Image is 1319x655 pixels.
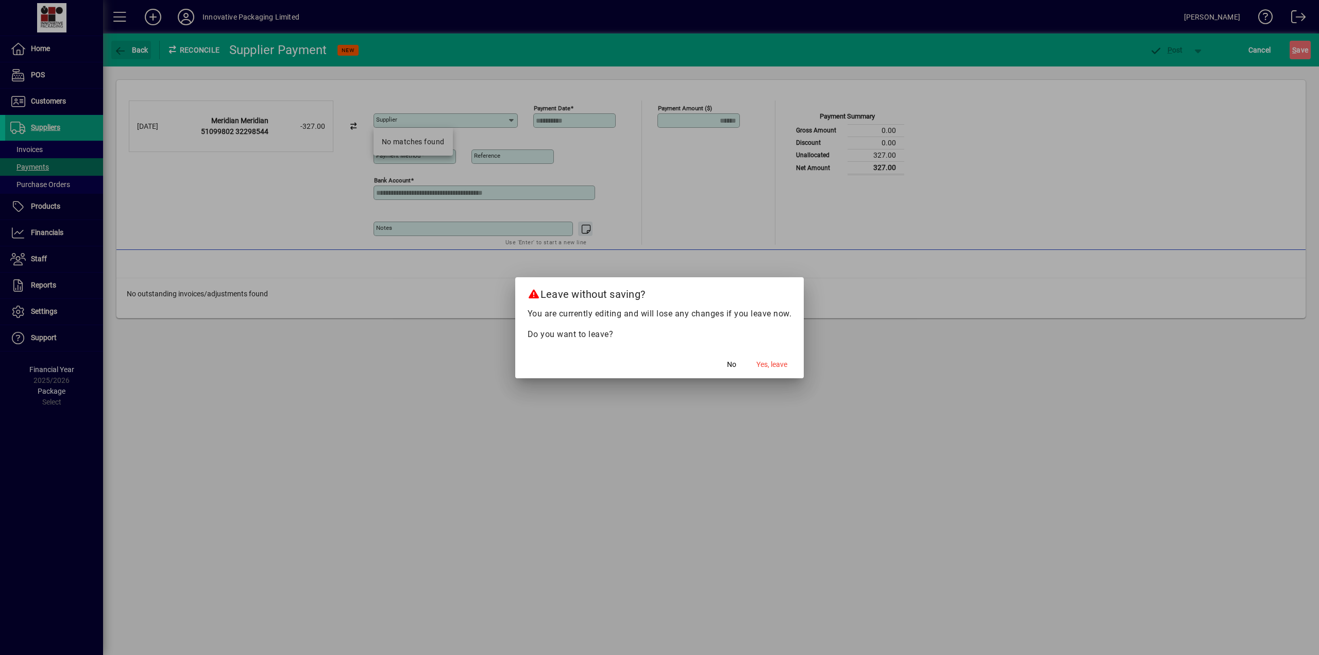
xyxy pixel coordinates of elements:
p: Do you want to leave? [528,328,792,341]
span: No [727,359,736,370]
button: No [715,356,748,374]
button: Yes, leave [752,356,791,374]
span: Yes, leave [756,359,787,370]
p: You are currently editing and will lose any changes if you leave now. [528,308,792,320]
h2: Leave without saving? [515,277,804,307]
